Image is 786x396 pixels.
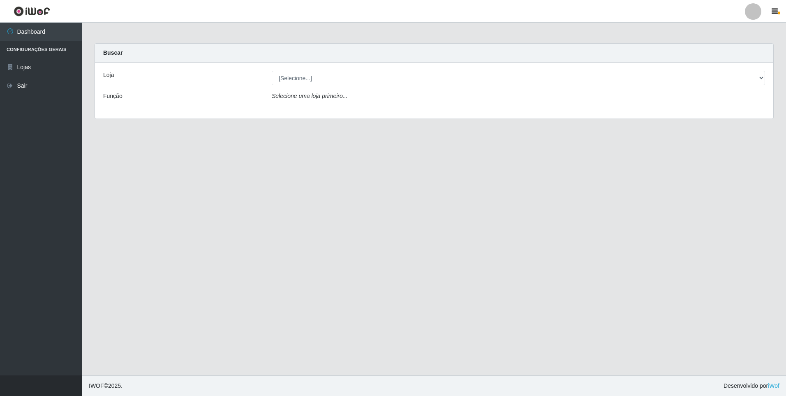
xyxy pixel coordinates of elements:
span: © 2025 . [89,382,123,390]
i: Selecione uma loja primeiro... [272,93,347,99]
span: IWOF [89,382,104,389]
span: Desenvolvido por [724,382,779,390]
strong: Buscar [103,49,123,56]
label: Loja [103,71,114,79]
a: iWof [768,382,779,389]
img: CoreUI Logo [14,6,50,16]
label: Função [103,92,123,100]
